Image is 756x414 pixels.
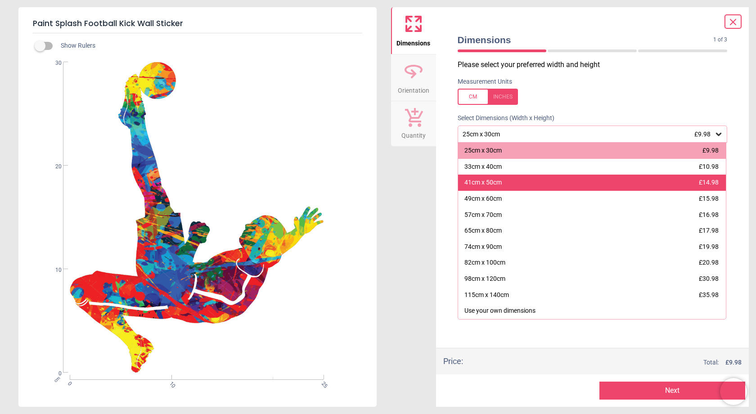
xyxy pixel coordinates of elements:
[398,82,429,95] span: Orientation
[729,359,742,366] span: 9.98
[699,195,719,202] span: £15.98
[464,291,509,300] div: 115cm x 140cm
[458,60,735,70] p: Please select your preferred width and height
[33,14,362,33] h5: Paint Splash Football Kick Wall Sticker
[699,179,719,186] span: £14.98
[45,370,62,378] span: 0
[45,59,62,67] span: 30
[699,163,719,170] span: £10.98
[450,114,554,123] label: Select Dimensions (Width x Height)
[702,147,719,154] span: £9.98
[458,33,714,46] span: Dimensions
[720,378,747,405] iframe: Brevo live chat
[477,358,742,367] div: Total:
[396,35,430,48] span: Dimensions
[462,130,715,138] div: 25cm x 30cm
[458,77,512,86] label: Measurement Units
[699,275,719,282] span: £30.98
[464,226,502,235] div: 65cm x 80cm
[443,355,463,367] div: Price :
[464,258,505,267] div: 82cm x 100cm
[464,162,502,171] div: 33cm x 40cm
[167,380,173,386] span: 10
[699,259,719,266] span: £20.98
[464,306,535,315] div: Use your own dimensions
[464,146,502,155] div: 25cm x 30cm
[464,243,502,252] div: 74cm x 90cm
[699,211,719,218] span: £16.98
[699,291,719,298] span: £35.98
[45,266,62,274] span: 10
[53,375,61,383] span: cm
[464,178,502,187] div: 41cm x 50cm
[40,40,377,51] div: Show Rulers
[391,54,436,101] button: Orientation
[391,101,436,146] button: Quantity
[725,358,742,367] span: £
[45,163,62,171] span: 20
[66,380,72,386] span: 0
[464,274,505,283] div: 98cm x 120cm
[401,127,426,140] span: Quantity
[713,36,727,44] span: 1 of 3
[319,380,325,386] span: 25
[464,194,502,203] div: 49cm x 60cm
[599,382,745,400] button: Next
[699,243,719,250] span: £19.98
[391,7,436,54] button: Dimensions
[694,130,711,138] span: £9.98
[699,227,719,234] span: £17.98
[464,211,502,220] div: 57cm x 70cm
